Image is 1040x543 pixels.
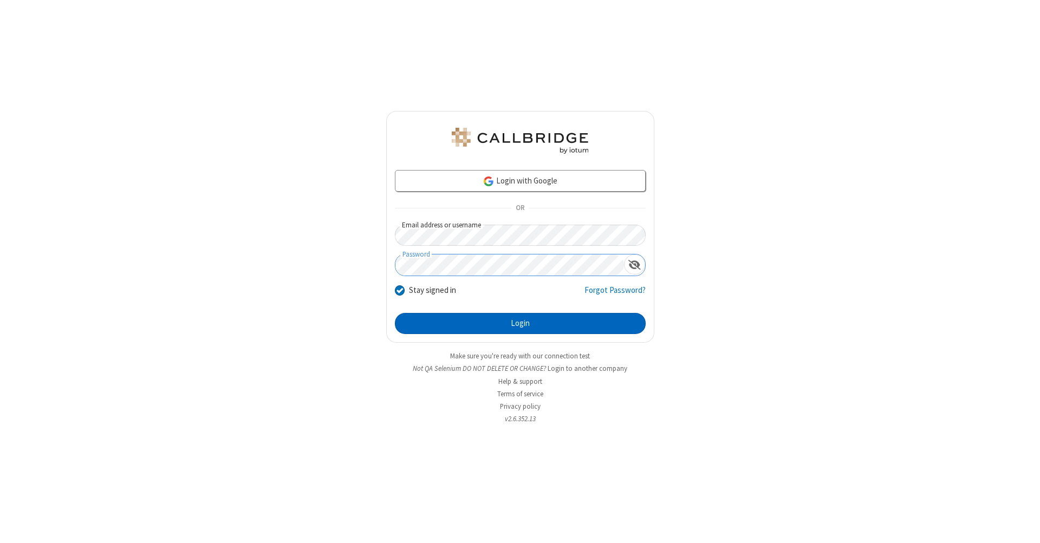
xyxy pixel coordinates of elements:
[500,402,541,411] a: Privacy policy
[584,284,646,305] a: Forgot Password?
[511,201,529,216] span: OR
[624,254,645,274] div: Show password
[386,363,654,374] li: Not QA Selenium DO NOT DELETE OR CHANGE?
[483,175,495,187] img: google-icon.png
[395,313,646,335] button: Login
[386,414,654,424] li: v2.6.352.13
[498,377,542,386] a: Help & support
[409,284,456,297] label: Stay signed in
[548,363,627,374] button: Login to another company
[450,128,590,154] img: QA Selenium DO NOT DELETE OR CHANGE
[395,170,646,192] a: Login with Google
[450,351,590,361] a: Make sure you're ready with our connection test
[395,225,646,246] input: Email address or username
[497,389,543,398] a: Terms of service
[395,254,624,276] input: Password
